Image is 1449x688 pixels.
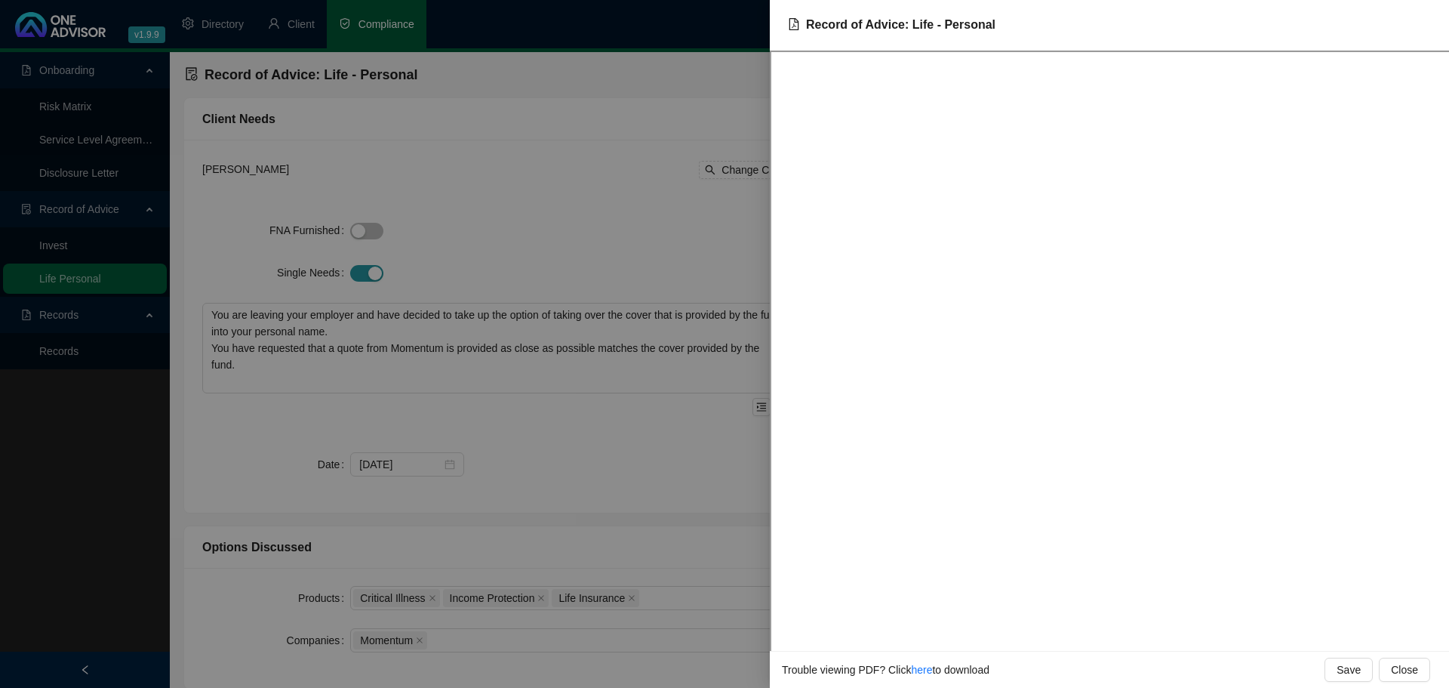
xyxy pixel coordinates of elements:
span: to download [932,664,989,676]
span: Record of Advice: Life - Personal [806,18,995,31]
button: Save [1324,658,1373,682]
span: Trouble viewing PDF? Click [782,664,911,676]
span: Close [1391,662,1418,678]
a: here [911,664,932,676]
button: Close [1379,658,1430,682]
span: Save [1337,662,1361,678]
span: file-pdf [788,18,800,30]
